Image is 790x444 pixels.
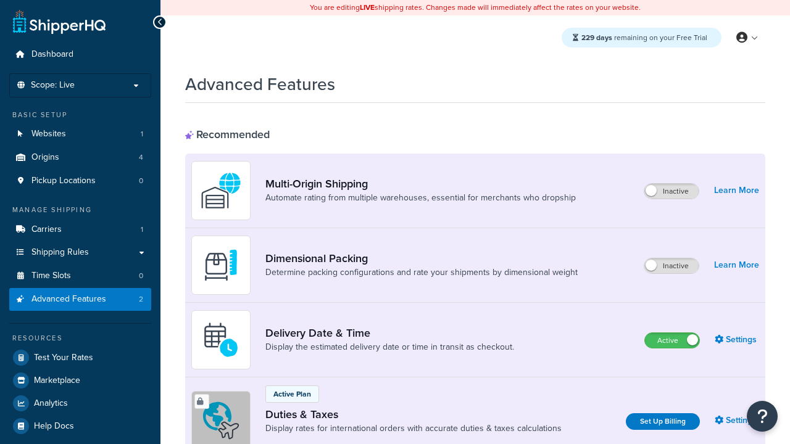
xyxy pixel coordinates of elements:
[265,341,514,353] a: Display the estimated delivery date or time in transit as checkout.
[715,412,759,429] a: Settings
[34,376,80,386] span: Marketplace
[141,129,143,139] span: 1
[31,176,96,186] span: Pickup Locations
[31,247,89,258] span: Shipping Rules
[265,422,562,435] a: Display rates for international orders with accurate duties & taxes calculations
[139,271,143,281] span: 0
[34,398,68,409] span: Analytics
[34,353,93,363] span: Test Your Rates
[265,177,576,191] a: Multi-Origin Shipping
[31,271,71,281] span: Time Slots
[9,288,151,311] li: Advanced Features
[9,146,151,169] li: Origins
[9,170,151,192] a: Pickup Locations0
[139,294,143,305] span: 2
[626,413,700,430] a: Set Up Billing
[31,152,59,163] span: Origins
[139,176,143,186] span: 0
[360,2,375,13] b: LIVE
[581,32,707,43] span: remaining on your Free Trial
[9,392,151,414] a: Analytics
[31,80,75,91] span: Scope: Live
[9,415,151,437] a: Help Docs
[9,146,151,169] a: Origins4
[31,224,62,235] span: Carriers
[9,288,151,311] a: Advanced Features2
[265,266,578,279] a: Determine packing configurations and rate your shipments by dimensional weight
[9,347,151,369] a: Test Your Rates
[715,331,759,348] a: Settings
[581,32,612,43] strong: 229 days
[34,421,74,432] span: Help Docs
[714,182,759,199] a: Learn More
[31,294,106,305] span: Advanced Features
[9,369,151,392] a: Marketplace
[645,333,699,348] label: Active
[199,318,243,361] img: gfkeb5ejjkALwAAAABJRU5ErkJggg==
[644,258,699,273] label: Inactive
[747,401,778,432] button: Open Resource Center
[141,224,143,235] span: 1
[139,152,143,163] span: 4
[9,170,151,192] li: Pickup Locations
[9,110,151,120] div: Basic Setup
[273,388,311,400] p: Active Plan
[185,72,335,96] h1: Advanced Features
[644,184,699,199] label: Inactive
[265,408,562,421] a: Duties & Taxes
[185,128,270,141] div: Recommended
[199,169,243,212] img: WatD5o0RtDAAAAAElFTkSuQmCC
[265,192,576,204] a: Automate rating from multiple warehouses, essential for merchants who dropship
[9,43,151,66] a: Dashboard
[265,326,514,340] a: Delivery Date & Time
[714,257,759,274] a: Learn More
[265,252,578,265] a: Dimensional Packing
[9,218,151,241] a: Carriers1
[9,218,151,241] li: Carriers
[9,265,151,287] a: Time Slots0
[9,333,151,343] div: Resources
[199,244,243,287] img: DTVBYsAAAAAASUVORK5CYII=
[9,123,151,146] a: Websites1
[9,241,151,264] a: Shipping Rules
[9,123,151,146] li: Websites
[9,205,151,215] div: Manage Shipping
[31,129,66,139] span: Websites
[9,265,151,287] li: Time Slots
[31,49,73,60] span: Dashboard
